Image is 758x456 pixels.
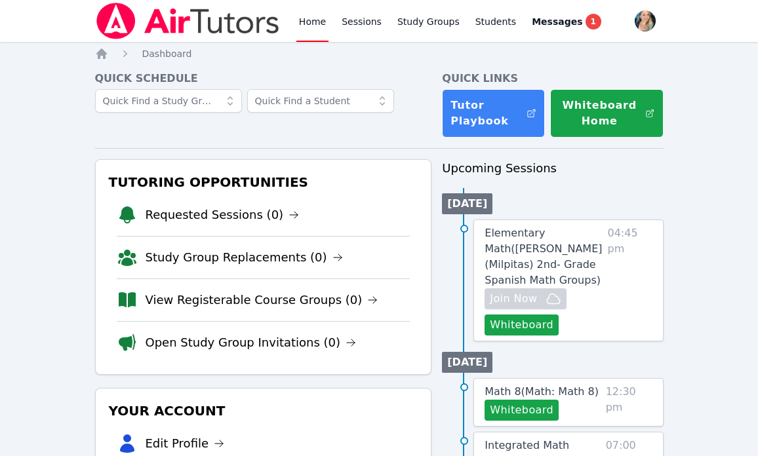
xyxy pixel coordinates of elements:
[485,227,602,286] span: Elementary Math ( [PERSON_NAME] (Milpitas) 2nd- Grade Spanish Math Groups )
[606,384,652,421] span: 12:30 pm
[485,225,602,288] a: Elementary Math([PERSON_NAME] (Milpitas) 2nd- Grade Spanish Math Groups)
[485,314,559,335] button: Whiteboard
[142,47,192,60] a: Dashboard
[95,89,242,113] input: Quick Find a Study Group
[485,400,559,421] button: Whiteboard
[142,48,192,59] span: Dashboard
[106,170,421,194] h3: Tutoring Opportunities
[146,291,378,309] a: View Registerable Course Groups (0)
[532,15,582,28] span: Messages
[442,159,663,178] h3: Upcoming Sessions
[490,291,537,307] span: Join Now
[95,3,281,39] img: Air Tutors
[550,89,663,138] button: Whiteboard Home
[146,206,300,224] a: Requested Sessions (0)
[442,71,663,86] h4: Quick Links
[146,248,343,267] a: Study Group Replacements (0)
[607,225,652,335] span: 04:45 pm
[485,384,599,400] a: Math 8(Math: Math 8)
[95,47,664,60] nav: Breadcrumb
[442,193,492,214] li: [DATE]
[146,434,225,453] a: Edit Profile
[485,288,566,309] button: Join Now
[95,71,432,86] h4: Quick Schedule
[106,399,421,423] h3: Your Account
[442,352,492,373] li: [DATE]
[146,333,357,352] a: Open Study Group Invitations (0)
[586,14,601,29] span: 1
[247,89,394,113] input: Quick Find a Student
[442,89,545,138] a: Tutor Playbook
[485,385,599,398] span: Math 8 ( Math: Math 8 )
